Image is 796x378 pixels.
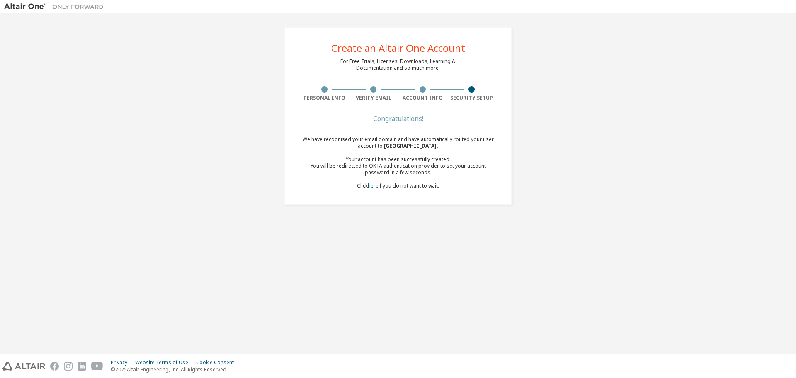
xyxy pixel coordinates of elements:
p: © 2025 Altair Engineering, Inc. All Rights Reserved. [111,366,239,373]
div: Cookie Consent [196,359,239,366]
div: Personal Info [300,95,349,101]
div: Your account has been successfully created. [300,156,496,163]
img: youtube.svg [91,362,103,371]
div: For Free Trials, Licenses, Downloads, Learning & Documentation and so much more. [340,58,456,71]
div: Account Info [398,95,447,101]
div: We have recognised your email domain and have automatically routed your user account to Click if ... [300,136,496,189]
img: facebook.svg [50,362,59,371]
img: altair_logo.svg [2,362,45,371]
span: [GEOGRAPHIC_DATA] . [384,142,438,149]
div: Website Terms of Use [135,359,196,366]
a: here [368,182,379,189]
div: Congratulations! [300,116,496,121]
div: You will be redirected to OKTA authentication provider to set your account password in a few seco... [300,163,496,176]
img: instagram.svg [64,362,73,371]
div: Verify Email [349,95,398,101]
div: Create an Altair One Account [331,43,465,53]
img: linkedin.svg [78,362,86,371]
div: Privacy [111,359,135,366]
img: Altair One [4,2,108,11]
div: Security Setup [447,95,497,101]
